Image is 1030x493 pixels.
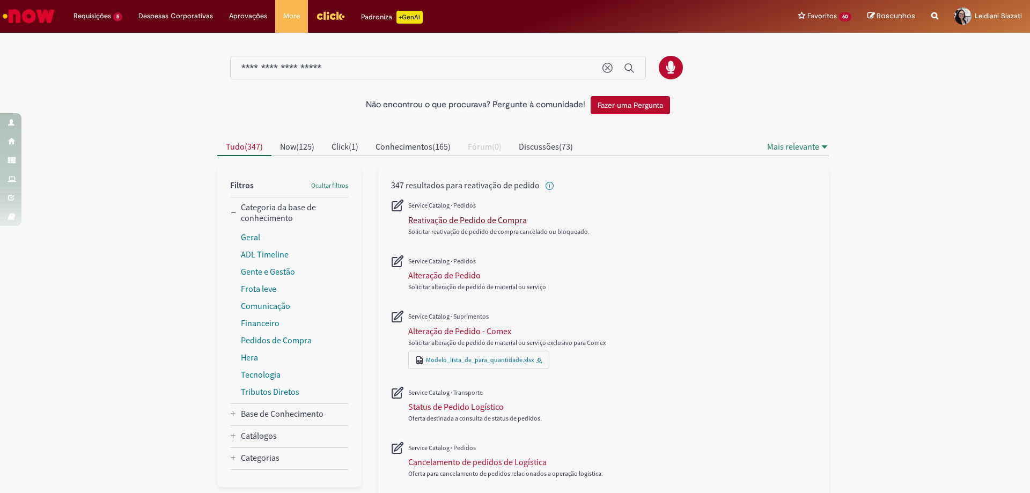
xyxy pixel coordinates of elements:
a: Rascunhos [867,11,915,21]
span: Favoritos [807,11,837,21]
img: click_logo_yellow_360x200.png [316,8,345,24]
span: More [283,11,300,21]
span: 60 [839,12,851,21]
button: Fazer uma Pergunta [591,96,670,114]
span: Requisições [73,11,111,21]
p: +GenAi [396,11,423,24]
span: 5 [113,12,122,21]
span: Rascunhos [877,11,915,21]
span: Leidiani Biazati [975,11,1022,20]
span: Aprovações [229,11,267,21]
h2: Não encontrou o que procurava? Pergunte à comunidade! [366,100,585,110]
div: Padroniza [361,11,423,24]
img: ServiceNow [1,5,56,27]
span: Despesas Corporativas [138,11,213,21]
